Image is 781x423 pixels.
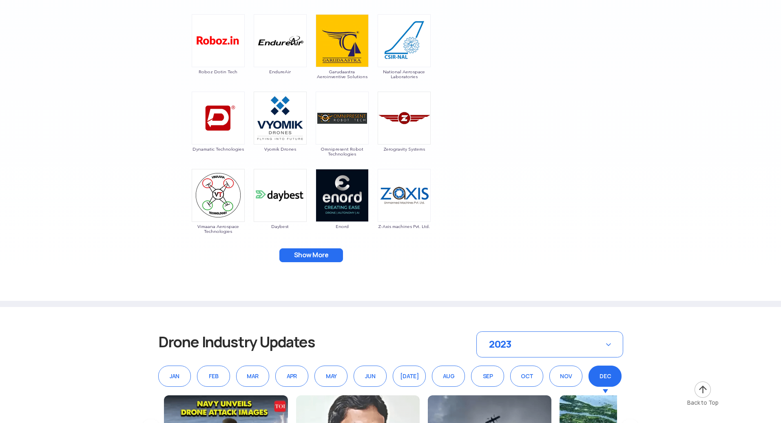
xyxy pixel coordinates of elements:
span: Dynamatic Technologies [191,147,245,151]
img: ic_nationalaerospace.png [378,14,431,67]
img: ic_vyomik.png [254,92,307,145]
a: Garudaastra Aeroinventive Solutions [315,37,369,79]
img: img_roboz.png [192,14,245,67]
span: Omnipresent Robot Technologies [315,147,369,156]
div: NOV [549,366,582,387]
a: Dynamatic Technologies [191,114,245,151]
a: Enord [315,191,369,229]
span: Vimaana Aerospace Technologies [191,224,245,234]
div: MAY [314,366,347,387]
img: ic_zerogravity.png [378,92,431,145]
span: 2023 [489,338,511,351]
div: APR [275,366,308,387]
h3: Drone Industry Updates [158,331,345,353]
a: Roboz Dotin Tech [191,37,245,74]
div: OCT [510,366,543,387]
a: Zerogravity Systems [377,114,431,151]
span: Garudaastra Aeroinventive Solutions [315,69,369,79]
div: JUN [354,366,387,387]
div: JAN [158,366,191,387]
a: EndureAir [253,37,307,74]
button: Show More [279,248,343,262]
img: ic_dynamatic.png [192,92,245,145]
img: ic_zaxis.png [378,169,431,222]
img: ic_endureair.png [254,14,307,67]
div: Back to Top [687,399,719,407]
div: MAR [236,366,269,387]
img: ic_vimana-1.png [192,169,245,222]
a: Z-Axis machines Pvt. Ltd. [377,191,431,229]
a: Vyomik Drones [253,114,307,151]
span: Zerogravity Systems [377,147,431,151]
span: Enord [315,224,369,229]
a: National Aerospace Laboratories [377,37,431,79]
div: [DATE] [393,366,426,387]
div: FEB [197,366,230,387]
div: AUG [432,366,465,387]
img: ic_garudaastra.png [316,14,369,67]
span: Vyomik Drones [253,147,307,151]
img: ic_enord.png [316,169,369,222]
span: EndureAir [253,69,307,74]
img: ic_daybest.png [254,169,307,222]
a: Omnipresent Robot Technologies [315,114,369,156]
img: ic_omnipresent.png [316,92,369,145]
div: SEP [471,366,504,387]
span: National Aerospace Laboratories [377,69,431,79]
span: Z-Axis machines Pvt. Ltd. [377,224,431,229]
div: DEC [589,366,622,387]
span: Roboz Dotin Tech [191,69,245,74]
img: ic_arrow-up.png [694,381,712,399]
span: Daybest [253,224,307,229]
a: Daybest [253,191,307,229]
